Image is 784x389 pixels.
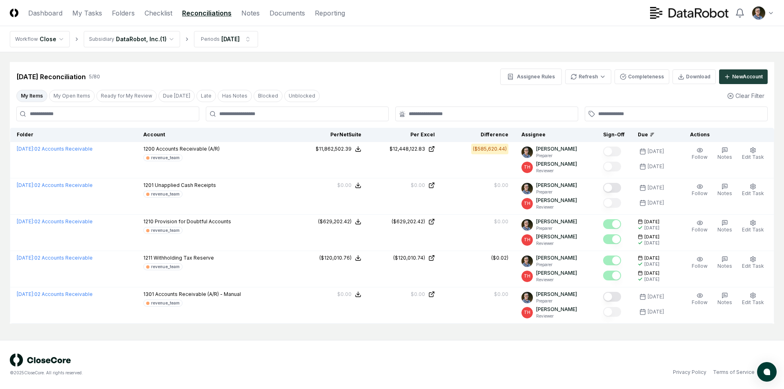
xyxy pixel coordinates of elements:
a: [DATE]:02 Accounts Receivable [17,146,93,152]
span: Withholding Tax Reserve [154,255,214,261]
div: [DATE] [644,240,659,246]
p: Preparer [536,189,577,195]
button: Late [196,90,216,102]
div: [DATE] [221,35,240,43]
span: [DATE] [644,270,659,276]
button: Notes [716,291,734,308]
th: Per Excel [368,128,441,142]
th: Assignee [515,128,597,142]
p: [PERSON_NAME] [536,254,577,262]
div: revenue_team [151,191,180,197]
p: Preparer [536,153,577,159]
button: Edit Task [740,254,766,271]
p: Preparer [536,298,577,304]
p: [PERSON_NAME] [536,197,577,204]
button: $0.00 [337,182,361,189]
div: $12,448,122.83 [390,145,425,153]
img: ACg8ocIKkWkSBt61NmUwqxQxRTOE9S1dAxJWMQCA-dosXduSGjW8Ryxq=s96-c [521,219,533,231]
button: Mark complete [603,219,621,229]
button: Mark complete [603,307,621,317]
div: $0.00 [494,182,508,189]
button: $0.00 [337,291,361,298]
div: ($585,620.44) [473,145,507,153]
img: ACg8ocIKkWkSBt61NmUwqxQxRTOE9S1dAxJWMQCA-dosXduSGjW8Ryxq=s96-c [521,292,533,303]
button: ($629,202.42) [318,218,361,225]
button: Mark complete [603,271,621,280]
button: Notes [716,182,734,199]
button: Edit Task [740,145,766,162]
span: Notes [717,154,732,160]
div: revenue_team [151,227,180,233]
button: Follow [690,145,709,162]
div: revenue_team [151,264,180,270]
span: [DATE] : [17,146,34,152]
div: Periods [201,36,220,43]
th: Sign-Off [597,128,631,142]
button: ($120,010.76) [319,254,361,262]
span: TH [524,164,530,170]
div: [DATE] [648,184,664,191]
span: Edit Task [742,154,764,160]
span: TH [524,273,530,279]
button: Mark complete [603,162,621,171]
span: Edit Task [742,190,764,196]
button: My Open Items [49,90,95,102]
a: My Tasks [72,8,102,18]
button: Follow [690,218,709,235]
p: [PERSON_NAME] [536,291,577,298]
button: Blocked [254,90,283,102]
p: [PERSON_NAME] [536,160,577,168]
a: [DATE]:02 Accounts Receivable [17,182,93,188]
a: Dashboard [28,8,62,18]
button: NewAccount [719,69,768,84]
div: $0.00 [337,291,352,298]
div: Subsidiary [89,36,114,43]
span: Follow [692,190,708,196]
a: [DATE]:02 Accounts Receivable [17,218,93,225]
nav: breadcrumb [10,31,258,47]
div: Actions [684,131,768,138]
img: ACg8ocIKkWkSBt61NmUwqxQxRTOE9S1dAxJWMQCA-dosXduSGjW8Ryxq=s96-c [521,147,533,158]
img: DataRobot logo [650,7,728,19]
button: My Items [16,90,47,102]
p: Reviewer [536,313,577,319]
p: [PERSON_NAME] [536,233,577,240]
button: Mark complete [603,234,621,244]
div: New Account [732,73,763,80]
a: $0.00 [374,182,435,189]
p: Reviewer [536,168,577,174]
button: Clear Filter [724,88,768,103]
p: Preparer [536,225,577,231]
img: logo [10,353,71,367]
a: ($120,010.74) [374,254,435,262]
span: [DATE] : [17,218,34,225]
img: Logo [10,9,18,17]
button: Has Notes [218,90,252,102]
a: ($629,202.42) [374,218,435,225]
span: [DATE] : [17,182,34,188]
button: Follow [690,291,709,308]
span: Follow [692,154,708,160]
button: Assignee Rules [500,69,562,85]
span: [DATE] : [17,291,34,297]
div: Workflow [15,36,38,43]
button: $11,862,502.39 [316,145,361,153]
div: [DATE] [644,225,659,231]
div: [DATE] [648,163,664,170]
div: [DATE] [648,308,664,316]
img: ACg8ocIKkWkSBt61NmUwqxQxRTOE9S1dAxJWMQCA-dosXduSGjW8Ryxq=s96-c [521,183,533,194]
span: Edit Task [742,299,764,305]
span: Notes [717,299,732,305]
button: Ready for My Review [96,90,157,102]
button: Notes [716,145,734,162]
div: $0.00 [494,218,508,225]
div: © 2025 CloseCore. All rights reserved. [10,370,392,376]
div: revenue_team [151,300,180,306]
button: Edit Task [740,218,766,235]
p: [PERSON_NAME] [536,306,577,313]
a: Privacy Policy [673,369,706,376]
div: ($0.02) [491,254,508,262]
p: Reviewer [536,277,577,283]
button: Due Today [158,90,195,102]
a: $12,448,122.83 [374,145,435,153]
